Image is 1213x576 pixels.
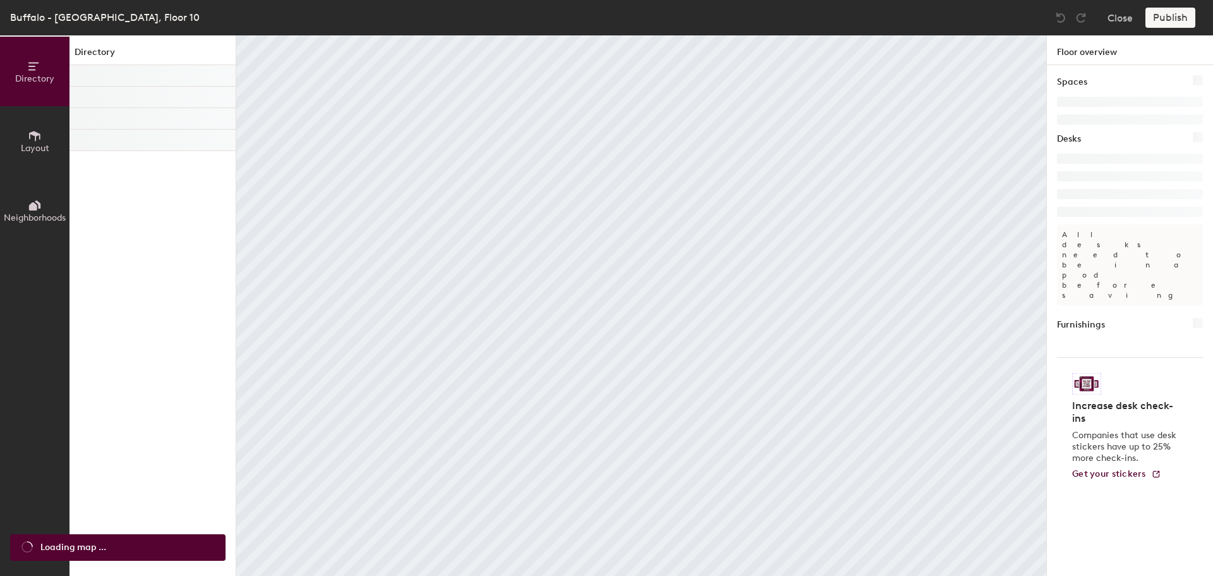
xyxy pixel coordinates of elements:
[69,46,236,65] h1: Directory
[1047,35,1213,65] h1: Floor overview
[1072,469,1161,480] a: Get your stickers
[1057,132,1081,146] h1: Desks
[1072,469,1146,479] span: Get your stickers
[1075,11,1087,24] img: Redo
[1072,373,1101,395] img: Sticker logo
[1107,8,1133,28] button: Close
[1072,400,1180,425] h4: Increase desk check-ins
[1057,75,1087,89] h1: Spaces
[1072,430,1180,464] p: Companies that use desk stickers have up to 25% more check-ins.
[1057,224,1203,305] p: All desks need to be in a pod before saving
[21,143,49,154] span: Layout
[4,212,66,223] span: Neighborhoods
[10,9,200,25] div: Buffalo - [GEOGRAPHIC_DATA], Floor 10
[1057,318,1105,332] h1: Furnishings
[1054,11,1067,24] img: Undo
[236,35,1046,576] canvas: Map
[40,541,106,555] span: Loading map ...
[15,73,54,84] span: Directory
